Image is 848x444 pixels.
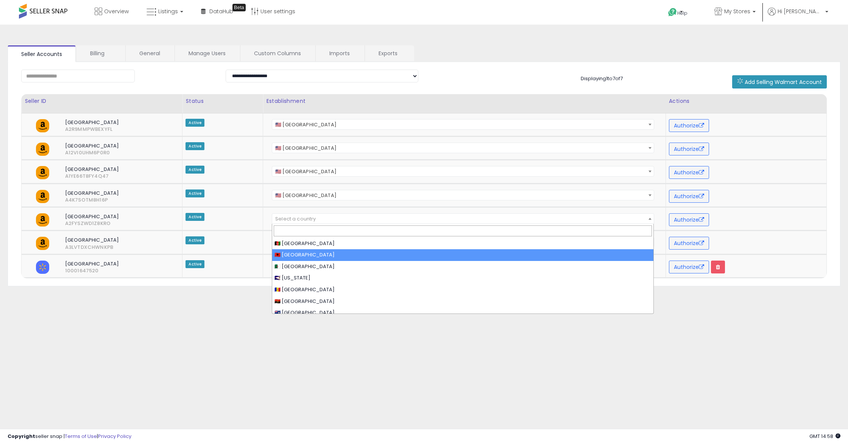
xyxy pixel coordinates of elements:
[581,75,623,82] span: Displaying 1 to 7 of 7
[59,244,77,251] span: A3LVTDXCHWNKPB
[240,45,315,61] a: Custom Columns
[662,2,702,25] a: Help
[59,126,77,133] span: A2R9MMPWBEXYFL
[272,190,654,201] span: 🇺🇸 United States
[365,45,413,61] a: Exports
[272,166,654,177] span: 🇺🇸 United States
[275,215,316,222] span: Select a country
[36,261,49,274] img: walmart.png
[272,166,654,177] span: 🇺🇸 United States
[669,190,709,203] button: Authorize
[158,8,178,15] span: Listings
[185,260,204,268] span: Active
[185,189,204,197] span: Active
[59,143,165,149] span: [GEOGRAPHIC_DATA]
[25,97,179,105] div: Seller ID
[778,8,823,15] span: Hi [PERSON_NAME]
[104,8,129,15] span: Overview
[272,284,653,296] li: 🇦🇩 [GEOGRAPHIC_DATA]
[272,272,653,284] li: 🇦🇸 [US_STATE]
[266,97,662,105] div: Establishment
[8,45,76,62] a: Seller Accounts
[59,149,77,156] span: A12VI0UHM6P0R0
[272,119,654,130] span: 🇺🇸 United States
[272,307,653,319] li: 🇦🇮 [GEOGRAPHIC_DATA]
[209,8,233,15] span: DataHub
[185,236,204,244] span: Active
[185,142,204,150] span: Active
[185,166,204,174] span: Active
[272,120,654,130] span: 🇺🇸 United States
[669,119,709,132] button: Authorize
[36,213,49,227] img: amazon.png
[316,45,364,61] a: Imports
[59,190,165,197] span: [GEOGRAPHIC_DATA]
[36,143,49,156] img: amazon.png
[272,296,653,307] li: 🇦🇴 [GEOGRAPHIC_DATA]
[668,8,677,17] i: Get Help
[175,45,239,61] a: Manage Users
[669,97,823,105] div: Actions
[669,261,709,273] button: Authorize
[272,143,654,154] span: 🇺🇸 United States
[185,119,204,127] span: Active
[768,8,828,25] a: Hi [PERSON_NAME]
[185,213,204,221] span: Active
[126,45,174,61] a: General
[59,267,77,274] span: 10001647520
[669,143,709,155] button: Authorize
[36,119,49,132] img: amazon.png
[745,78,822,86] span: Add Selling Walmart Account
[36,237,49,250] img: amazon.png
[669,213,709,226] button: Authorize
[36,190,49,203] img: amazon.png
[669,237,709,250] button: Authorize
[669,166,709,179] button: Authorize
[59,261,165,267] span: [GEOGRAPHIC_DATA]
[272,249,653,261] li: 🇦🇱 [GEOGRAPHIC_DATA]
[185,97,260,105] div: Status
[59,220,77,227] span: A2FYSZWD1Z8KRO
[59,197,77,203] span: A4K7SOTM8H16P
[76,45,125,61] a: Billing
[677,10,687,16] span: Help
[59,173,77,180] span: A1YE66T8FY4Q47
[59,237,165,244] span: [GEOGRAPHIC_DATA]
[272,238,653,250] li: 🇦🇫 [GEOGRAPHIC_DATA]
[272,261,653,273] li: 🇩🇿 [GEOGRAPHIC_DATA]
[724,8,750,15] span: My Stores
[272,143,654,153] span: 🇺🇸 United States
[36,166,49,179] img: amazon.png
[59,119,165,126] span: [GEOGRAPHIC_DATA]
[59,166,165,173] span: [GEOGRAPHIC_DATA]
[59,213,165,220] span: [GEOGRAPHIC_DATA]
[732,75,827,88] button: Add Selling Walmart Account
[232,4,246,11] div: Tooltip anchor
